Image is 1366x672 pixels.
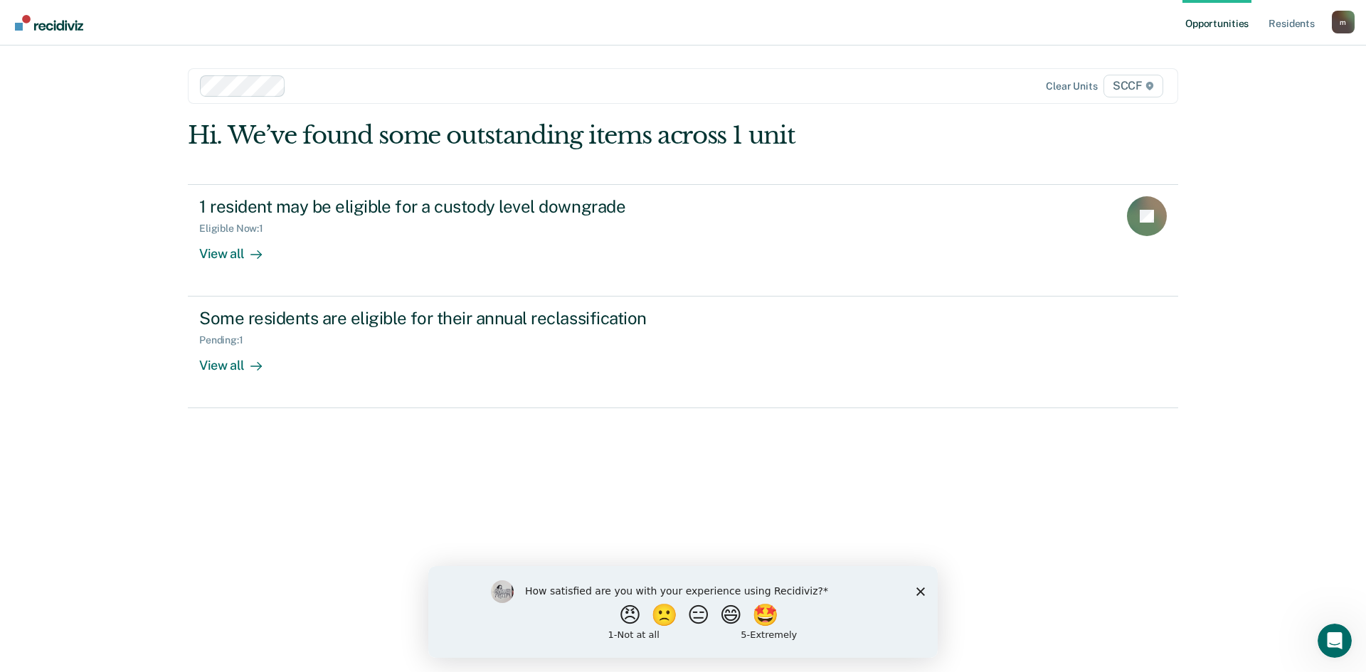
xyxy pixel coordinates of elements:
[199,234,279,262] div: View all
[1318,624,1352,658] iframe: Intercom live chat
[188,184,1178,297] a: 1 resident may be eligible for a custody level downgradeEligible Now:1View all
[428,566,938,658] iframe: Survey by Kim from Recidiviz
[1332,11,1355,33] div: m
[199,223,275,235] div: Eligible Now : 1
[1046,80,1098,92] div: Clear units
[188,297,1178,408] a: Some residents are eligible for their annual reclassificationPending:1View all
[1332,11,1355,33] button: Profile dropdown button
[15,15,83,31] img: Recidiviz
[199,196,699,217] div: 1 resident may be eligible for a custody level downgrade
[199,308,699,329] div: Some residents are eligible for their annual reclassification
[199,334,255,346] div: Pending : 1
[1103,75,1163,97] span: SCCF
[188,121,980,150] div: Hi. We’ve found some outstanding items across 1 unit
[199,346,279,374] div: View all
